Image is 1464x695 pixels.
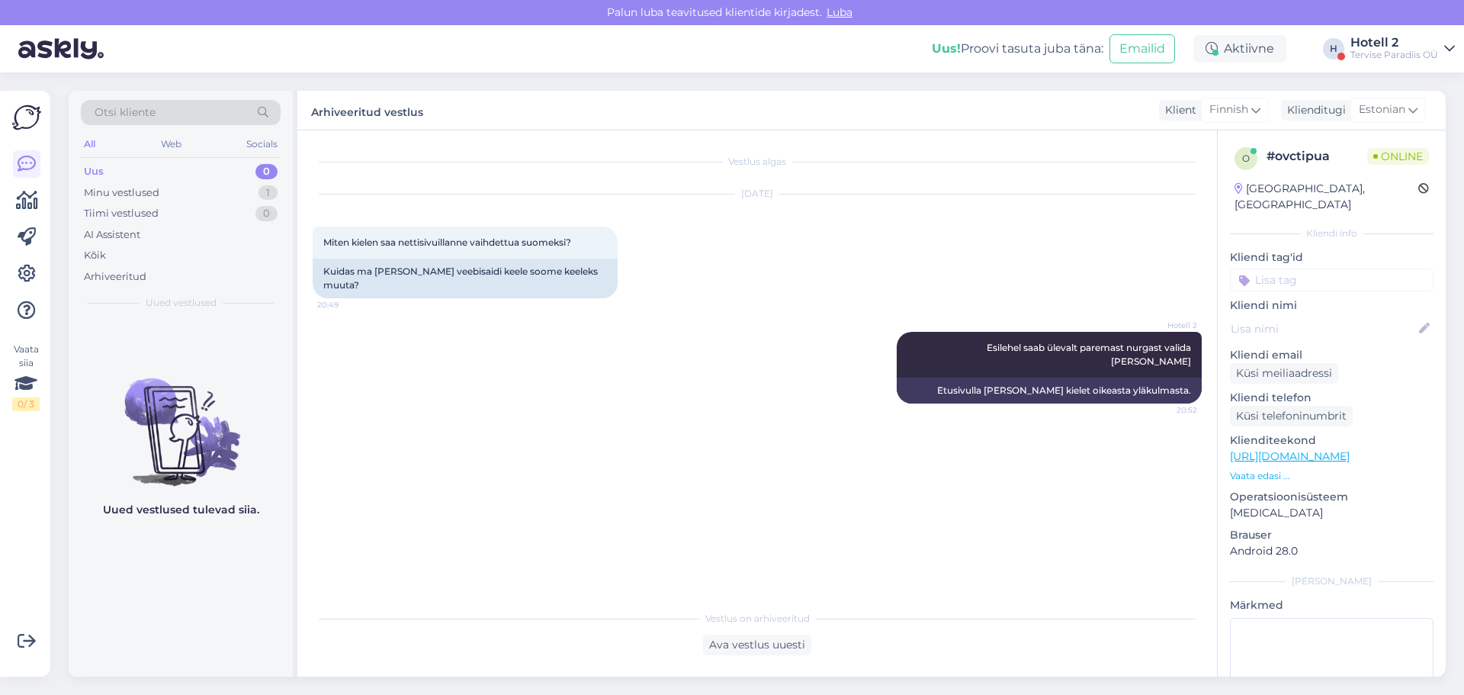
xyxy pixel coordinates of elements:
div: [DATE] [313,187,1202,201]
button: Emailid [1109,34,1175,63]
p: Uued vestlused tulevad siia. [103,502,259,518]
div: [PERSON_NAME] [1230,574,1433,588]
div: H [1323,38,1344,60]
div: Kuidas ma [PERSON_NAME] veebisaidi keele soome keeleks muuta? [313,259,618,298]
p: Klienditeekond [1230,433,1433,449]
span: Esilehel saab ülevalt paremast nurgast valida [PERSON_NAME] [987,342,1193,367]
a: [URL][DOMAIN_NAME] [1230,449,1350,463]
div: 0 / 3 [12,397,40,411]
div: Proovi tasuta juba täna: [932,40,1103,58]
div: Vestlus algas [313,155,1202,169]
span: Luba [822,5,857,19]
span: Vestlus on arhiveeritud [705,612,810,626]
p: Android 28.0 [1230,543,1433,559]
span: 20:49 [317,299,374,310]
b: Uus! [932,41,961,56]
span: Miten kielen saa nettisivuillanne vaihdettua suomeksi? [323,236,571,248]
p: Kliendi nimi [1230,298,1433,314]
p: Operatsioonisüsteem [1230,489,1433,505]
p: Märkmed [1230,597,1433,613]
div: Klient [1159,102,1196,118]
div: Hotell 2 [1350,37,1438,49]
span: Finnish [1209,101,1248,118]
a: Hotell 2Tervise Paradiis OÜ [1350,37,1455,61]
p: Vaata edasi ... [1230,469,1433,483]
div: # ovctipua [1267,147,1367,166]
div: Tervise Paradiis OÜ [1350,49,1438,61]
p: Brauser [1230,527,1433,543]
div: Etusivulla [PERSON_NAME] kielet oikeasta yläkulmasta. [897,378,1202,404]
div: Arhiveeritud [84,269,146,285]
span: o [1242,153,1250,164]
div: Aktiivne [1193,35,1286,63]
div: Kliendi info [1230,227,1433,240]
div: Küsi meiliaadressi [1230,363,1338,384]
div: Uus [84,164,104,179]
div: Ava vestlus uuesti [703,635,811,655]
span: Hotell 2 [1140,320,1197,331]
img: No chats [69,351,293,488]
p: Kliendi email [1230,347,1433,363]
span: Online [1367,148,1429,165]
input: Lisa tag [1230,269,1433,291]
div: Vaata siia [12,343,40,411]
div: 1 [258,185,278,201]
div: All [81,134,98,154]
div: Socials [243,134,281,154]
span: Uued vestlused [146,296,217,310]
p: [MEDICAL_DATA] [1230,505,1433,521]
label: Arhiveeritud vestlus [311,100,423,121]
p: Kliendi tag'id [1230,249,1433,265]
div: Tiimi vestlused [84,206,159,221]
div: 0 [255,164,278,179]
div: Küsi telefoninumbrit [1230,406,1353,426]
input: Lisa nimi [1231,320,1416,337]
span: Otsi kliente [95,105,156,121]
div: [GEOGRAPHIC_DATA], [GEOGRAPHIC_DATA] [1234,181,1418,213]
div: Web [158,134,185,154]
div: Kõik [84,248,106,263]
div: Minu vestlused [84,185,159,201]
span: 20:52 [1140,404,1197,416]
div: 0 [255,206,278,221]
img: Askly Logo [12,103,41,132]
div: Klienditugi [1281,102,1346,118]
p: Kliendi telefon [1230,390,1433,406]
span: Estonian [1359,101,1405,118]
div: AI Assistent [84,227,140,243]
